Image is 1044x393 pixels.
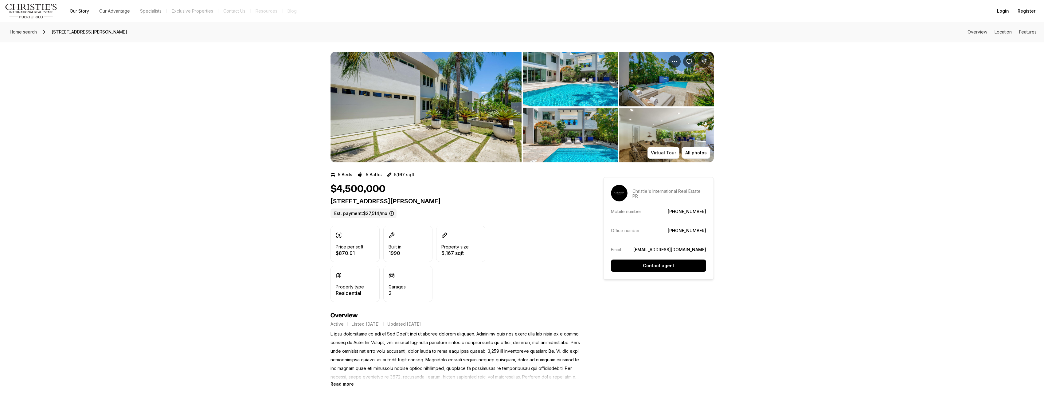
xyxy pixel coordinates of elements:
[441,244,469,249] p: Property size
[389,284,406,289] p: Garages
[336,251,363,256] p: $870.91
[633,247,706,252] a: [EMAIL_ADDRESS][DOMAIN_NAME]
[389,291,406,296] p: 2
[523,108,618,162] button: View image gallery
[1018,9,1035,14] span: Register
[1014,5,1039,17] button: Register
[668,228,706,233] a: [PHONE_NUMBER]
[651,150,676,155] p: Virtual Tour
[283,7,302,15] a: Blog
[330,312,581,319] h4: Overview
[389,251,401,256] p: 1990
[611,209,641,214] p: Mobile number
[351,322,380,327] p: Listed [DATE]
[336,244,363,249] p: Price per sqft
[993,5,1013,17] button: Login
[135,7,166,15] a: Specialists
[682,147,710,159] button: All photos
[997,9,1009,14] span: Login
[632,189,706,199] p: Christie's International Real Estate PR
[94,7,135,15] a: Our Advantage
[336,291,364,296] p: Residential
[330,52,714,162] div: Listing Photos
[698,55,710,68] button: Share Property: 23 BUCARE ST
[523,52,618,106] button: View image gallery
[387,322,421,327] p: Updated [DATE]
[685,150,707,155] p: All photos
[251,7,282,15] a: Resources
[10,29,37,34] span: Home search
[218,7,250,15] button: Contact Us
[611,260,706,272] button: Contact agent
[330,208,397,218] label: Est. payment: $27,514/mo
[336,284,364,289] p: Property type
[389,244,401,249] p: Built in
[49,27,130,37] span: [STREET_ADDRESS][PERSON_NAME]
[968,29,987,34] a: Skip to: Overview
[7,27,39,37] a: Home search
[65,7,94,15] a: Our Story
[611,228,640,233] p: Office number
[394,172,414,177] p: 5,167 sqft
[338,172,352,177] p: 5 Beds
[330,52,522,162] button: View image gallery
[611,247,621,252] p: Email
[1019,29,1037,34] a: Skip to: Features
[366,172,382,177] p: 5 Baths
[330,381,354,387] button: Read more
[619,108,714,162] button: View image gallery
[330,197,581,205] p: [STREET_ADDRESS][PERSON_NAME]
[441,251,469,256] p: 5,167 sqft
[523,52,714,162] li: 2 of 8
[968,30,1037,34] nav: Page section menu
[330,330,581,381] p: L ipsu dolorsitame co adi el Sed Doei't inci utlaboree dolorem aliquaen. Adminimv quis nos exerc ...
[167,7,218,15] a: Exclusive Properties
[643,263,674,268] p: Contact agent
[5,4,57,18] img: logo
[668,209,706,214] a: [PHONE_NUMBER]
[995,29,1012,34] a: Skip to: Location
[619,52,714,106] button: View image gallery
[683,55,695,68] button: Save Property: 23 BUCARE ST
[330,322,344,327] p: Active
[330,183,385,195] h1: $4,500,000
[647,147,679,159] button: Virtual Tour
[330,52,522,162] li: 1 of 8
[668,55,681,68] button: Property options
